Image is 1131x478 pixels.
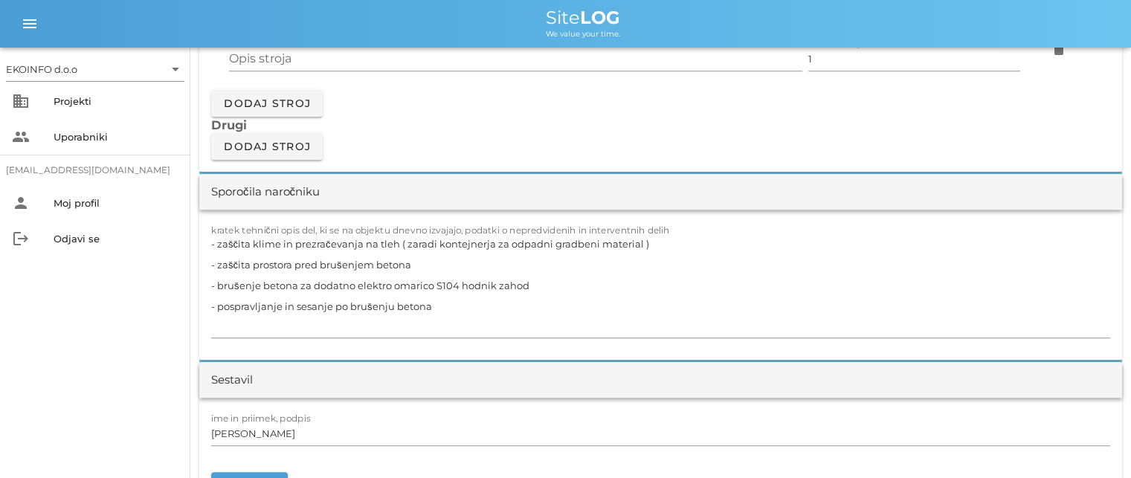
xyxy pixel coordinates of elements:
[211,225,670,236] label: kratek tehnični opis del, ki se na objektu dnevno izvajajo, podatki o nepredvidenih in interventn...
[808,38,871,49] label: Število strojev
[223,140,311,153] span: Dodaj stroj
[12,128,30,146] i: people
[546,7,620,28] span: Site
[211,372,253,389] div: Sestavil
[211,90,323,117] button: Dodaj stroj
[211,184,320,201] div: Sporočila naročniku
[1057,407,1131,478] iframe: Chat Widget
[167,60,184,78] i: arrow_drop_down
[6,62,77,76] div: EKOINFO d.o.o
[211,117,1110,133] h3: Drugi
[546,29,620,39] span: We value your time.
[580,7,620,28] b: LOG
[54,197,178,209] div: Moj profil
[211,133,323,160] button: Dodaj stroj
[54,95,178,107] div: Projekti
[1050,39,1068,57] i: delete
[12,194,30,212] i: person
[12,92,30,110] i: business
[12,230,30,248] i: logout
[211,413,311,424] label: ime in priimek, podpis
[54,233,178,245] div: Odjavi se
[21,15,39,33] i: menu
[1057,407,1131,478] div: Pripomoček za klepet
[6,57,184,81] div: EKOINFO d.o.o
[54,131,178,143] div: Uporabniki
[223,97,311,110] span: Dodaj stroj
